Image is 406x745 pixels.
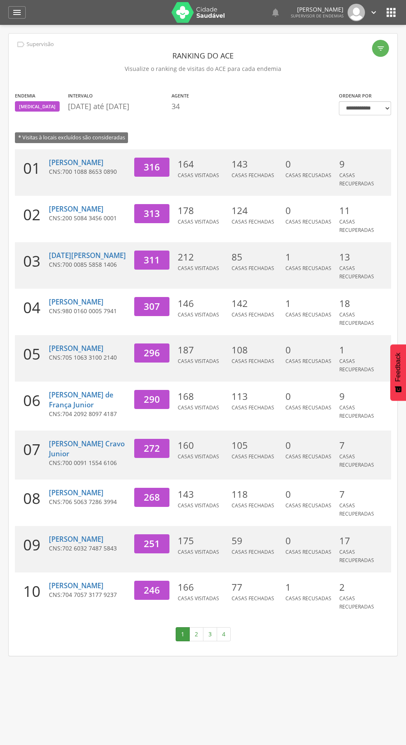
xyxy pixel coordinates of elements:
span: Casas Visitadas [178,404,219,411]
span: Casas Visitadas [178,218,219,225]
label: Agente [172,93,189,99]
span: 272 [144,442,160,455]
p: 85 [232,251,281,264]
p: CNS: [49,353,128,362]
span: Casas Visitadas [178,595,219,602]
span: Feedback [394,353,402,382]
a: [PERSON_NAME] Cravo Junior [49,439,125,458]
p: CNS: [49,214,128,222]
a: [PERSON_NAME] [49,204,104,214]
header: Ranking do ACE [15,48,391,63]
span: Casas Recuperadas [339,502,374,517]
label: Endemia [15,93,35,99]
p: 0 [285,439,335,452]
div: 07 [15,431,49,480]
span: Casas Visitadas [178,502,219,509]
span: 316 [144,161,160,173]
p: CNS: [49,459,128,467]
span: Casas Recuperadas [339,358,374,373]
span: [MEDICAL_DATA] [19,103,56,110]
span: 700 0091 1554 6106 [62,459,117,467]
span: Casas Visitadas [178,358,219,365]
span: Casas Recuperadas [339,404,374,419]
p: 164 [178,158,227,171]
span: Casas Fechadas [232,502,274,509]
p: CNS: [49,410,128,418]
span: 700 0085 5858 1406 [62,261,117,268]
p: CNS: [49,307,128,315]
span: Casas Recuperadas [339,595,374,610]
p: [DATE] até [DATE] [68,101,167,112]
span: Casas Recusadas [285,172,331,179]
p: 1 [339,343,389,357]
i:  [377,44,385,53]
div: Filtro [372,40,389,57]
a: [PERSON_NAME] [49,534,104,544]
p: Supervisão [27,41,54,48]
span: Casas Fechadas [232,404,274,411]
span: Casas Recuperadas [339,311,374,326]
i:  [271,7,280,17]
span: Casas Fechadas [232,358,274,365]
span: Casas Fechadas [232,265,274,272]
p: CNS: [49,261,128,269]
i:  [16,40,25,49]
span: 246 [144,584,160,596]
a: [DATE][PERSON_NAME] [49,251,126,260]
span: 705 1063 3100 2140 [62,353,117,361]
a: 2 [189,627,203,641]
span: * Visitas à locais excluídos são consideradas [15,132,128,143]
div: 02 [15,196,49,242]
span: Casas Recusadas [285,218,331,225]
p: 118 [232,488,281,501]
p: 0 [285,488,335,501]
i:  [12,7,22,17]
span: Casas Visitadas [178,453,219,460]
p: 105 [232,439,281,452]
span: Casas Recuperadas [339,218,374,234]
div: 05 [15,335,49,382]
span: 700 1088 8653 0890 [62,168,117,175]
span: 702 6032 7487 5843 [62,544,117,552]
p: 1 [285,251,335,264]
p: 0 [285,343,335,357]
p: 187 [178,343,227,357]
span: Casas Recusadas [285,595,331,602]
span: Casas Fechadas [232,311,274,318]
i:  [384,6,398,19]
span: 313 [144,207,160,220]
span: Casas Recusadas [285,548,331,555]
p: 0 [285,158,335,171]
div: 08 [15,480,49,526]
span: 704 7057 3177 9237 [62,591,117,599]
span: Casas Recuperadas [339,548,374,564]
span: Casas Fechadas [232,172,274,179]
a: [PERSON_NAME] [49,343,104,353]
label: Ordenar por [339,93,372,99]
a: 3 [203,627,217,641]
p: CNS: [49,498,128,506]
p: 143 [232,158,281,171]
a: [PERSON_NAME] [49,488,104,497]
p: 18 [339,297,389,310]
p: 0 [285,390,335,403]
p: 34 [172,101,189,112]
p: 9 [339,158,389,171]
p: 1 [285,297,335,310]
span: Casas Recusadas [285,453,331,460]
a: [PERSON_NAME] [49,297,104,307]
a: [PERSON_NAME] [49,581,104,590]
span: 704 2092 8097 4187 [62,410,117,418]
p: 0 [285,204,335,217]
p: 175 [178,534,227,548]
span: 980 0160 0005 7941 [62,307,117,315]
span: 290 [144,393,160,406]
a:  [271,4,280,21]
p: 11 [339,204,389,217]
a:  [369,4,378,21]
a: [PERSON_NAME] de França Junior [49,390,114,409]
p: 17 [339,534,389,548]
a:  [8,6,26,19]
p: 7 [339,488,389,501]
span: Casas Fechadas [232,595,274,602]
